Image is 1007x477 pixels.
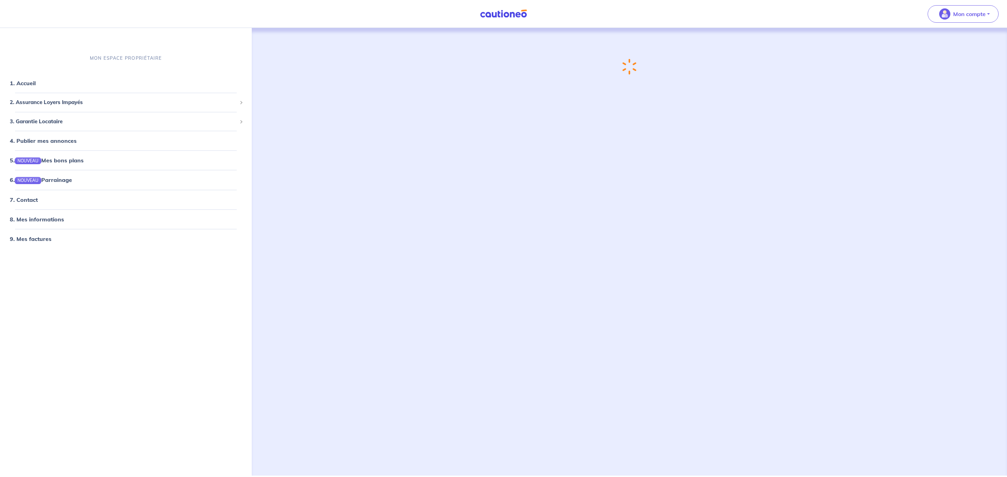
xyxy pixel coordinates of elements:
[3,212,249,226] div: 8. Mes informations
[3,134,249,148] div: 4. Publier mes annonces
[622,59,636,75] img: loading-spinner
[10,235,51,242] a: 9. Mes factures
[10,137,77,144] a: 4. Publier mes annonces
[3,115,249,128] div: 3. Garantie Locataire
[90,55,162,61] p: MON ESPACE PROPRIÉTAIRE
[10,98,237,107] span: 2. Assurance Loyers Impayés
[10,157,84,164] a: 5.NOUVEAUMes bons plans
[953,10,986,18] p: Mon compte
[10,80,36,87] a: 1. Accueil
[10,196,38,203] a: 7. Contact
[10,215,64,222] a: 8. Mes informations
[10,176,72,183] a: 6.NOUVEAUParrainage
[477,9,530,18] img: Cautioneo
[3,96,249,109] div: 2. Assurance Loyers Impayés
[3,76,249,90] div: 1. Accueil
[3,153,249,167] div: 5.NOUVEAUMes bons plans
[10,117,237,125] span: 3. Garantie Locataire
[928,5,999,23] button: illu_account_valid_menu.svgMon compte
[3,192,249,206] div: 7. Contact
[3,232,249,245] div: 9. Mes factures
[3,173,249,187] div: 6.NOUVEAUParrainage
[939,8,950,20] img: illu_account_valid_menu.svg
